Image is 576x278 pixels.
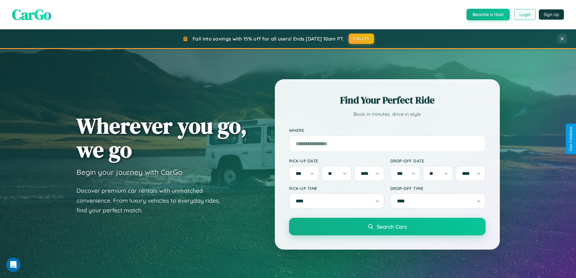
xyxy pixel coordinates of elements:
label: Pick-up Date [289,158,384,163]
span: Search Cars [377,223,407,230]
span: CarGo [12,5,51,25]
div: Give Feedback [569,127,573,151]
button: Login [514,9,536,20]
label: Drop-off Time [390,186,486,191]
p: Discover premium car rentals with unmatched convenience. From luxury vehicles to everyday rides, ... [76,186,228,215]
label: Drop-off Date [390,158,486,163]
label: Pick-up Time [289,186,384,191]
label: Where [289,128,486,133]
button: Search Cars [289,218,486,235]
iframe: Intercom live chat [6,257,21,272]
h3: Begin your journey with CarGo [76,168,183,177]
span: Fall into savings with 15% off for all users! Ends [DATE] 10am PT. [193,36,344,42]
button: Sign Up [539,9,564,20]
h2: Find Your Perfect Ride [289,93,486,107]
button: Become a Host [467,9,510,20]
button: FALL15 [349,34,374,44]
p: Book in minutes, drive in style [289,110,486,119]
h1: Wherever you go, we go [76,114,247,162]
